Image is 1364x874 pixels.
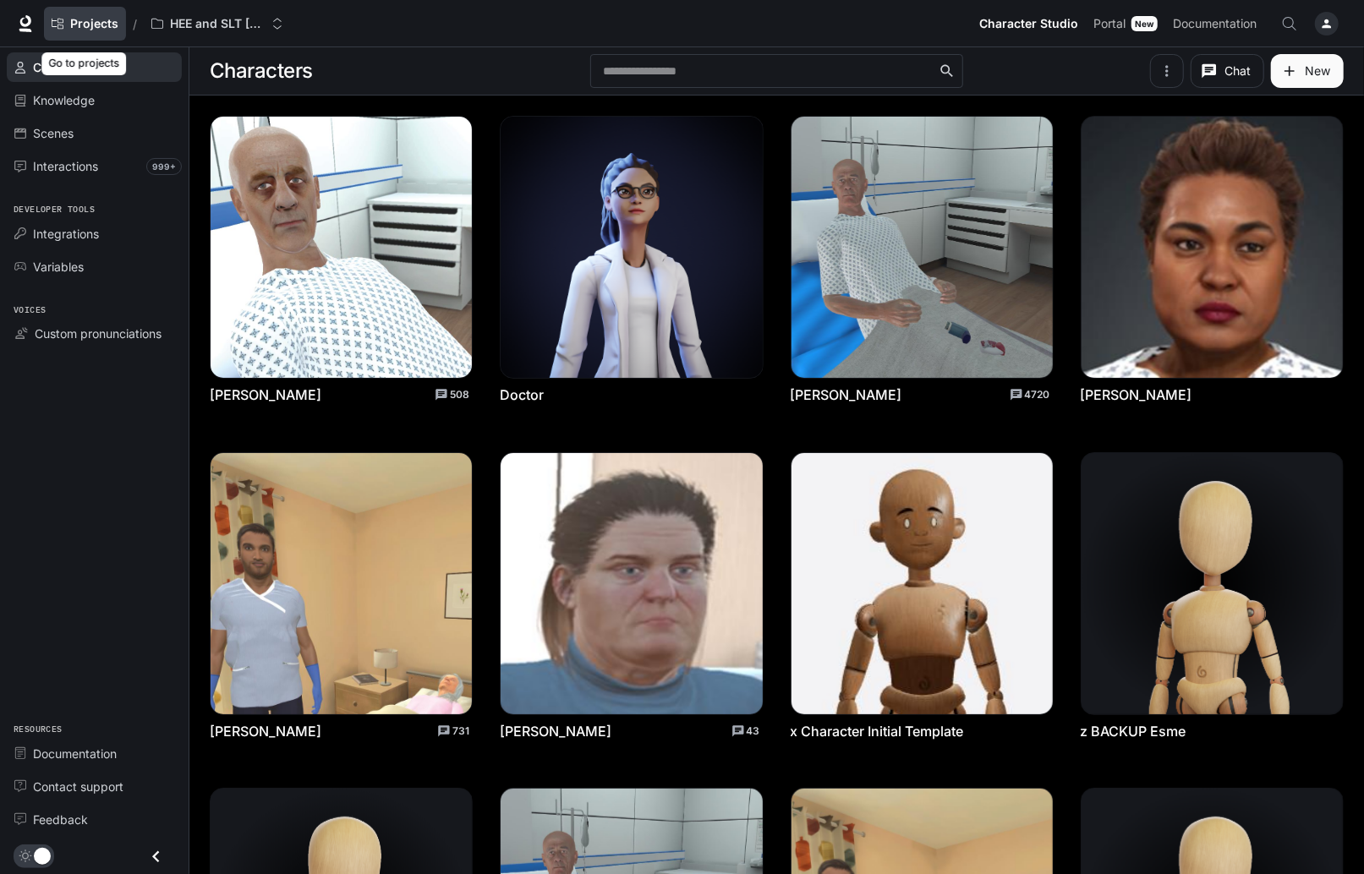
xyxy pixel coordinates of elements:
[210,54,313,88] h1: Characters
[44,7,126,41] a: Go to projects
[33,124,74,142] span: Scenes
[33,225,99,243] span: Integrations
[7,739,182,768] a: Documentation
[1271,54,1344,88] button: New
[1191,54,1264,88] button: Chat
[41,52,126,75] div: Go to projects
[450,387,469,402] p: 508
[452,724,469,739] p: 731
[1093,14,1126,35] span: Portal
[144,7,291,41] button: Open workspace menu
[34,846,51,865] span: Dark mode toggle
[7,52,182,82] a: Characters
[126,15,144,33] div: /
[1131,16,1158,31] div: New
[747,724,760,739] p: 43
[972,7,1085,41] a: Character Studio
[731,724,760,739] a: Total conversations
[7,85,182,115] a: Knowledge
[1087,7,1164,41] a: PortalNew
[1082,117,1343,378] img: Karen Peters
[1273,7,1306,41] button: Open Command Menu
[501,117,762,378] img: Doctor
[791,385,902,404] a: [PERSON_NAME]
[1082,453,1343,714] img: z BACKUP Esme
[35,325,162,342] span: Custom pronunciations
[1081,722,1186,740] a: z BACKUP Esme
[146,158,182,175] span: 999+
[1010,387,1050,402] a: Total conversations
[33,258,84,276] span: Variables
[979,14,1078,35] span: Character Studio
[791,722,964,740] a: x Character Initial Template
[33,778,123,795] span: Contact support
[500,385,544,404] a: Doctor
[137,839,175,874] button: Close drawer
[211,453,472,714] img: Malik
[792,453,1053,714] img: x Character Initial Template
[7,219,182,249] a: Integrations
[33,91,95,109] span: Knowledge
[170,17,265,31] p: HEE and SLT [PERSON_NAME]
[7,118,182,148] a: Scenes
[437,724,469,739] a: Total conversations
[1025,387,1050,402] p: 4720
[211,117,472,378] img: Dennis Foster
[792,117,1053,378] img: Harry Stemper
[33,745,117,762] span: Documentation
[500,722,611,740] a: [PERSON_NAME]
[7,319,182,348] a: Custom pronunciations
[7,151,182,181] a: Interactions
[435,387,469,402] a: Total conversations
[33,58,95,76] span: Characters
[7,805,182,834] a: Feedback
[7,772,182,801] a: Contact support
[210,385,321,404] a: [PERSON_NAME]
[501,453,762,714] img: Susan Mahnoor
[70,17,118,31] span: Projects
[210,722,321,740] a: [PERSON_NAME]
[1081,385,1192,404] a: [PERSON_NAME]
[1166,7,1269,41] a: Documentation
[33,811,88,828] span: Feedback
[33,157,98,175] span: Interactions
[1173,14,1257,35] span: Documentation
[7,252,182,281] a: Variables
